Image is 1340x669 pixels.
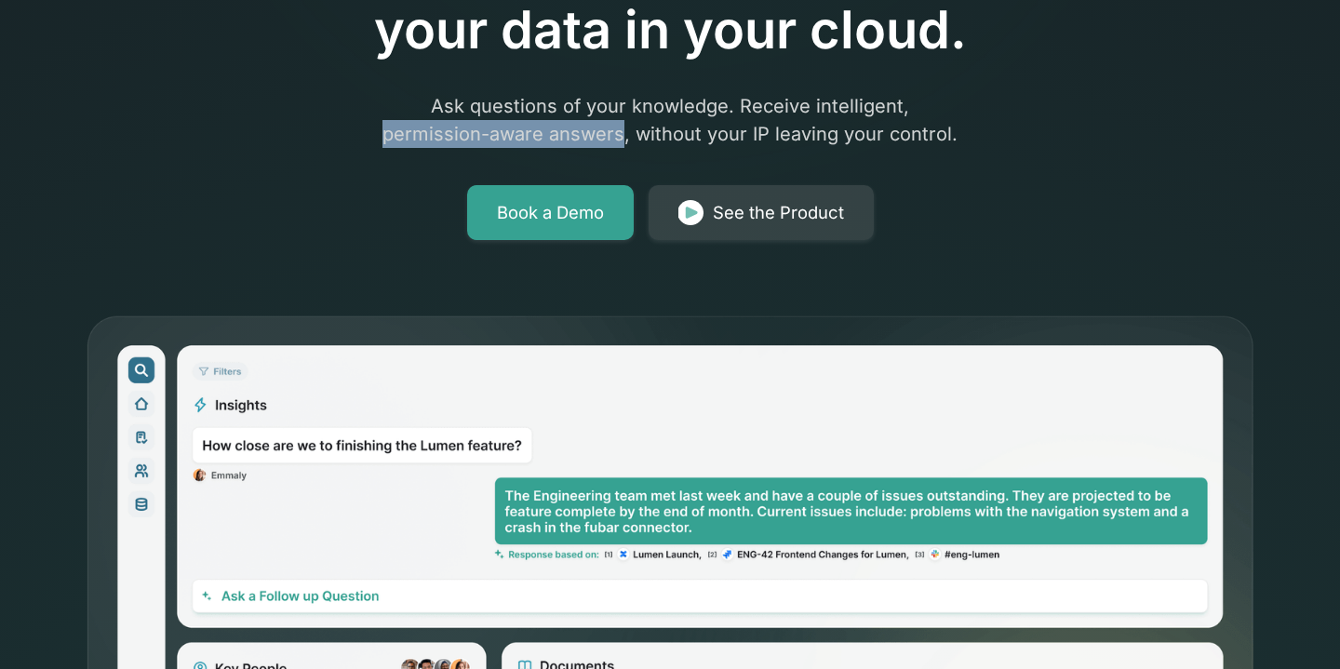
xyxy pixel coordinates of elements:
p: Ask questions of your knowledge. Receive intelligent, permission-aware answers, without your IP l... [313,92,1027,148]
div: See the Product [713,200,844,226]
a: See the Product [649,185,874,241]
a: Book a Demo [467,185,634,241]
iframe: Chat Widget [1247,580,1340,669]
